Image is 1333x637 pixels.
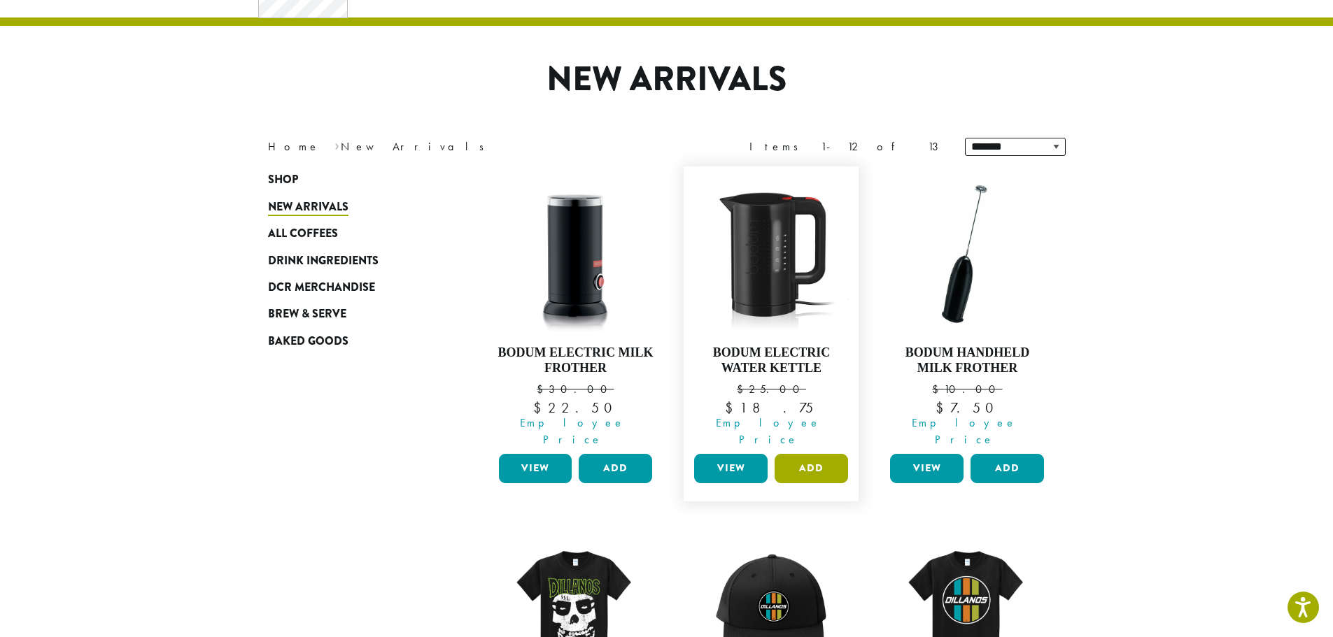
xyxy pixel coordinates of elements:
[887,173,1048,334] img: DP3927.01-002.png
[537,382,549,396] span: $
[268,225,338,243] span: All Coffees
[533,399,548,417] span: $
[694,454,768,483] a: View
[887,173,1048,448] a: Bodum Handheld Milk Frother $10.00 Employee Price
[725,399,740,417] span: $
[685,415,852,448] span: Employee Price
[268,247,436,273] a: Drink Ingredients
[533,399,618,417] bdi: 22.50
[268,220,436,247] a: All Coffees
[579,454,652,483] button: Add
[932,382,1002,396] bdi: 10.00
[268,138,646,155] nav: Breadcrumb
[268,333,348,350] span: Baked Goods
[268,171,298,189] span: Shop
[737,382,806,396] bdi: 25.00
[268,139,320,154] a: Home
[268,252,379,270] span: Drink Ingredients
[268,301,436,327] a: Brew & Serve
[737,382,749,396] span: $
[268,274,436,301] a: DCR Merchandise
[268,199,348,216] span: New Arrivals
[495,173,656,334] img: DP3954.01-002.png
[887,345,1048,375] h4: Bodum Handheld Milk Frother
[268,194,436,220] a: New Arrivals
[495,345,656,375] h4: Bodum Electric Milk Frother
[499,454,572,483] a: View
[932,382,944,396] span: $
[334,134,339,155] span: ›
[936,399,950,417] span: $
[268,306,346,323] span: Brew & Serve
[936,399,999,417] bdi: 7.50
[890,454,964,483] a: View
[268,328,436,355] a: Baked Goods
[775,454,848,483] button: Add
[691,173,852,334] img: DP3955.01.png
[725,399,818,417] bdi: 18.75
[691,173,852,448] a: Bodum Electric Water Kettle $25.00 Employee Price
[268,166,436,193] a: Shop
[749,138,944,155] div: Items 1-12 of 13
[268,279,375,296] span: DCR Merchandise
[258,59,1076,100] h1: New Arrivals
[691,345,852,375] h4: Bodum Electric Water Kettle
[495,173,656,448] a: Bodum Electric Milk Frother $30.00 Employee Price
[537,382,614,396] bdi: 30.00
[971,454,1044,483] button: Add
[490,415,656,448] span: Employee Price
[881,415,1048,448] span: Employee Price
